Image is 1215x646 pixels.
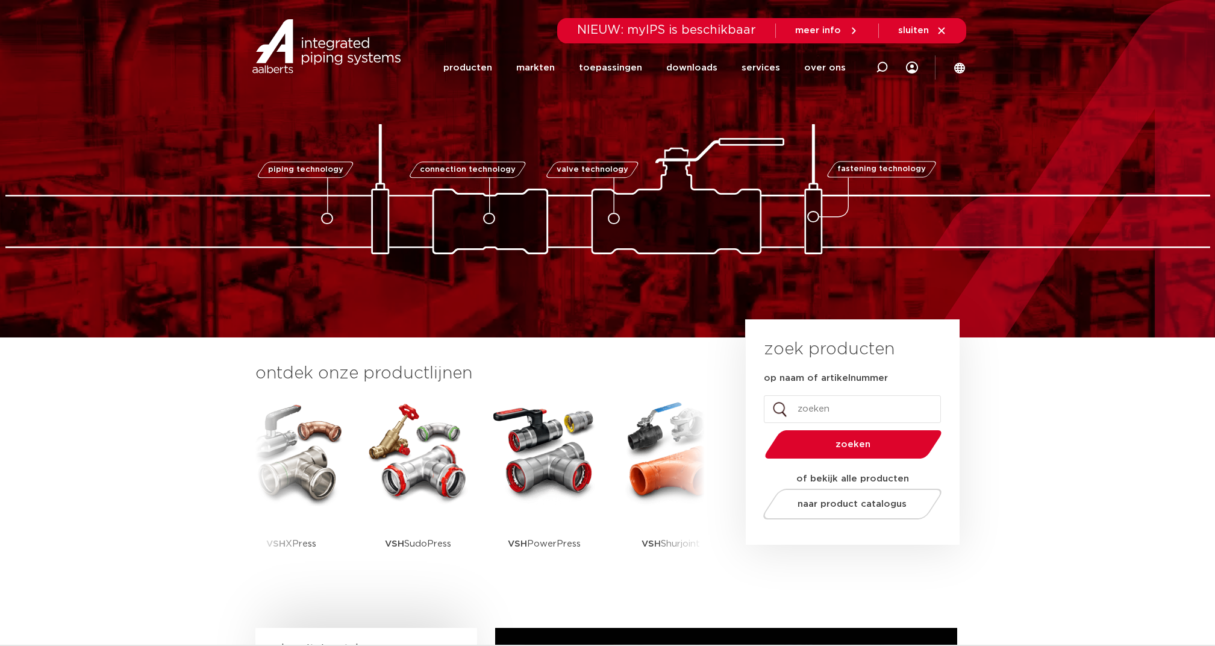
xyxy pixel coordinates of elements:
a: services [742,43,780,92]
p: SudoPress [385,506,451,582]
h3: zoek producten [764,337,895,362]
a: VSHXPress [237,398,346,582]
span: sluiten [898,26,929,35]
button: zoeken [760,429,946,460]
a: meer info [795,25,859,36]
strong: VSH [385,539,404,548]
a: toepassingen [579,43,642,92]
span: valve technology [557,166,628,174]
a: downloads [666,43,717,92]
a: VSHShurjoint [617,398,725,582]
label: op naam of artikelnummer [764,372,888,384]
strong: VSH [266,539,286,548]
span: zoeken [796,440,911,449]
a: naar product catalogus [760,489,945,519]
span: naar product catalogus [798,500,907,509]
strong: VSH [508,539,527,548]
p: Shurjoint [642,506,700,582]
strong: VSH [642,539,661,548]
a: VSHSudoPress [364,398,472,582]
h3: ontdek onze productlijnen [255,362,705,386]
span: connection technology [419,166,515,174]
div: my IPS [906,43,918,92]
a: producten [443,43,492,92]
a: over ons [804,43,846,92]
span: piping technology [268,166,343,174]
a: sluiten [898,25,947,36]
span: fastening technology [837,166,926,174]
a: VSHPowerPress [490,398,599,582]
nav: Menu [443,43,846,92]
p: PowerPress [508,506,581,582]
span: meer info [795,26,841,35]
p: XPress [266,506,316,582]
strong: of bekijk alle producten [796,474,909,483]
a: markten [516,43,555,92]
span: NIEUW: myIPS is beschikbaar [577,24,756,36]
input: zoeken [764,395,941,423]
